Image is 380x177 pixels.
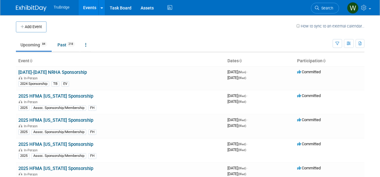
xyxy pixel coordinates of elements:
span: In-Person [24,100,39,104]
span: - [247,70,248,74]
span: (Wed) [238,94,246,98]
a: 2025 HFMA [US_STATE] Sponsorship [18,117,93,123]
span: [DATE] [227,142,248,146]
span: Committed [297,166,321,170]
span: Search [319,6,333,10]
a: Past218 [53,39,79,51]
span: [DATE] [227,70,248,74]
span: [DATE] [227,117,248,122]
a: 2025 HFMA [US_STATE] Sponsorship [18,142,93,147]
a: Upcoming84 [16,39,52,51]
div: EV [61,81,69,87]
img: In-Person Event [19,124,22,127]
div: 2024 Sponsorship [18,81,49,87]
a: 2025 HFMA [US_STATE] Sponsorship [18,93,93,99]
span: - [247,142,248,146]
div: 2025 [18,129,29,135]
span: In-Person [24,76,39,80]
span: (Wed) [238,143,246,146]
span: 218 [67,42,75,46]
th: Participation [295,56,364,66]
div: FH [88,129,96,135]
img: In-Person Event [19,172,22,175]
span: Committed [297,142,321,146]
div: Assoc. Sponsorship/Membership [31,129,86,135]
span: - [247,93,248,98]
span: [DATE] [227,75,246,80]
img: Whitni Murase [347,2,359,14]
span: (Wed) [238,167,246,170]
span: (Wed) [238,124,246,128]
th: Dates [225,56,295,66]
span: Committed [297,70,321,74]
a: Sort by Participation Type [323,58,326,63]
span: [DATE] [227,99,246,104]
a: 2025 HFMA [US_STATE] Sponsorship [18,166,93,171]
a: [DATE]-[DATE] NRHA Sponsorship [18,70,87,75]
span: [DATE] [227,166,248,170]
span: (Wed) [238,172,246,176]
div: TB [51,81,59,87]
span: (Wed) [238,148,246,152]
div: FH [88,153,96,159]
img: In-Person Event [19,76,22,79]
span: (Mon) [238,70,246,74]
div: Assoc. Sponsorship/Membership [31,153,86,159]
img: In-Person Event [19,100,22,103]
div: 2025 [18,153,29,159]
span: In-Person [24,148,39,152]
span: (Wed) [238,76,246,80]
span: - [247,166,248,170]
img: In-Person Event [19,148,22,151]
span: Committed [297,117,321,122]
a: Search [311,3,339,13]
div: FH [88,105,96,111]
span: 84 [40,42,47,46]
button: Add Event [16,21,46,32]
a: Sort by Event Name [29,58,32,63]
span: (Wed) [238,100,246,103]
span: [DATE] [227,172,246,176]
span: Committed [297,93,321,98]
a: Sort by Start Date [239,58,242,63]
a: How to sync to an external calendar... [296,24,364,28]
span: In-Person [24,124,39,128]
span: [DATE] [227,123,246,128]
span: TruBridge [54,5,70,9]
img: ExhibitDay [16,5,46,11]
div: Assoc. Sponsorship/Membership [31,105,86,111]
span: In-Person [24,172,39,176]
span: [DATE] [227,93,248,98]
span: [DATE] [227,147,246,152]
span: (Wed) [238,118,246,122]
span: - [247,117,248,122]
th: Event [16,56,225,66]
div: 2025 [18,105,29,111]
